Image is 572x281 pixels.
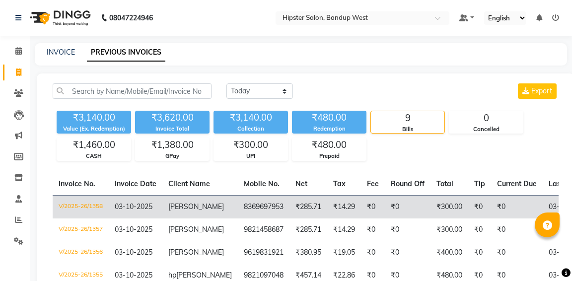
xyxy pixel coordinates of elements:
[53,195,109,218] td: V/2025-26/1358
[136,138,209,152] div: ₹1,380.00
[292,152,366,160] div: Prepaid
[491,218,543,241] td: ₹0
[135,125,210,133] div: Invoice Total
[295,179,307,188] span: Net
[391,179,425,188] span: Round Off
[491,241,543,264] td: ₹0
[292,111,366,125] div: ₹480.00
[518,83,557,99] button: Export
[468,195,491,218] td: ₹0
[115,248,152,257] span: 03-10-2025
[47,48,75,57] a: INVOICE
[361,195,385,218] td: ₹0
[430,241,468,264] td: ₹400.00
[497,179,537,188] span: Current Due
[168,271,176,280] span: hp
[289,195,327,218] td: ₹285.71
[53,241,109,264] td: V/2025-26/1356
[292,125,366,133] div: Redemption
[430,195,468,218] td: ₹300.00
[57,125,131,133] div: Value (Ex. Redemption)
[109,4,153,32] b: 08047224946
[214,138,287,152] div: ₹300.00
[214,152,287,160] div: UPI
[115,179,156,188] span: Invoice Date
[361,218,385,241] td: ₹0
[168,179,210,188] span: Client Name
[25,4,93,32] img: logo
[333,179,346,188] span: Tax
[289,218,327,241] td: ₹285.71
[53,218,109,241] td: V/2025-26/1357
[115,271,152,280] span: 03-10-2025
[289,241,327,264] td: ₹380.95
[136,152,209,160] div: GPay
[371,111,444,125] div: 9
[474,179,485,188] span: Tip
[238,218,289,241] td: 9821458687
[53,83,212,99] input: Search by Name/Mobile/Email/Invoice No
[176,271,232,280] span: [PERSON_NAME]
[168,202,224,211] span: [PERSON_NAME]
[244,179,280,188] span: Mobile No.
[449,111,523,125] div: 0
[449,125,523,134] div: Cancelled
[430,218,468,241] td: ₹300.00
[168,248,224,257] span: [PERSON_NAME]
[491,195,543,218] td: ₹0
[327,195,361,218] td: ₹14.29
[327,218,361,241] td: ₹14.29
[168,225,224,234] span: [PERSON_NAME]
[59,179,95,188] span: Invoice No.
[238,195,289,218] td: 8369697953
[57,152,131,160] div: CASH
[87,44,165,62] a: PREVIOUS INVOICES
[327,241,361,264] td: ₹19.05
[292,138,366,152] div: ₹480.00
[214,111,288,125] div: ₹3,140.00
[115,202,152,211] span: 03-10-2025
[57,111,131,125] div: ₹3,140.00
[385,218,430,241] td: ₹0
[371,125,444,134] div: Bills
[115,225,152,234] span: 03-10-2025
[385,195,430,218] td: ₹0
[135,111,210,125] div: ₹3,620.00
[238,241,289,264] td: 9619831921
[468,241,491,264] td: ₹0
[214,125,288,133] div: Collection
[361,241,385,264] td: ₹0
[385,241,430,264] td: ₹0
[57,138,131,152] div: ₹1,460.00
[531,86,552,95] span: Export
[468,218,491,241] td: ₹0
[367,179,379,188] span: Fee
[436,179,453,188] span: Total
